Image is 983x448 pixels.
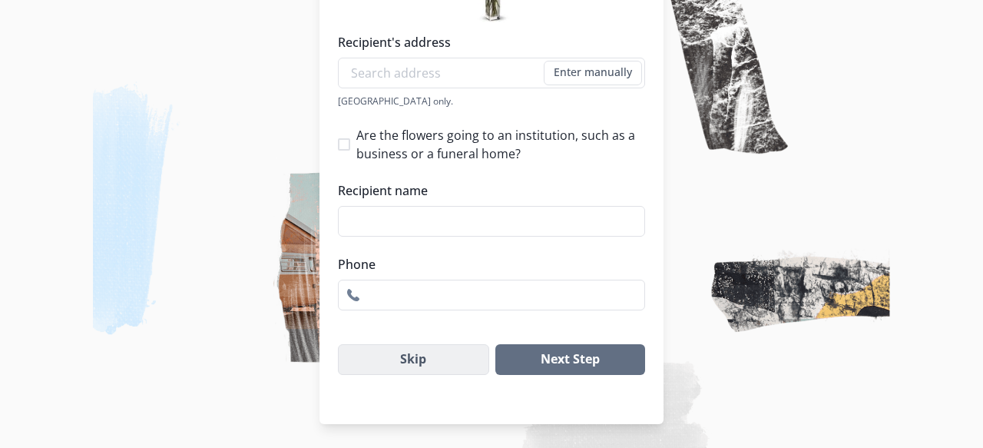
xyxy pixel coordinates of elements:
[495,344,645,375] button: Next Step
[338,344,489,375] button: Skip
[338,181,636,200] label: Recipient name
[356,126,645,163] span: Are the flowers going to an institution, such as a business or a funeral home?
[338,255,636,274] label: Phone
[338,58,645,88] input: Search address
[338,95,645,108] div: [GEOGRAPHIC_DATA] only.
[544,61,642,85] button: Enter manually
[338,33,636,51] label: Recipient's address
